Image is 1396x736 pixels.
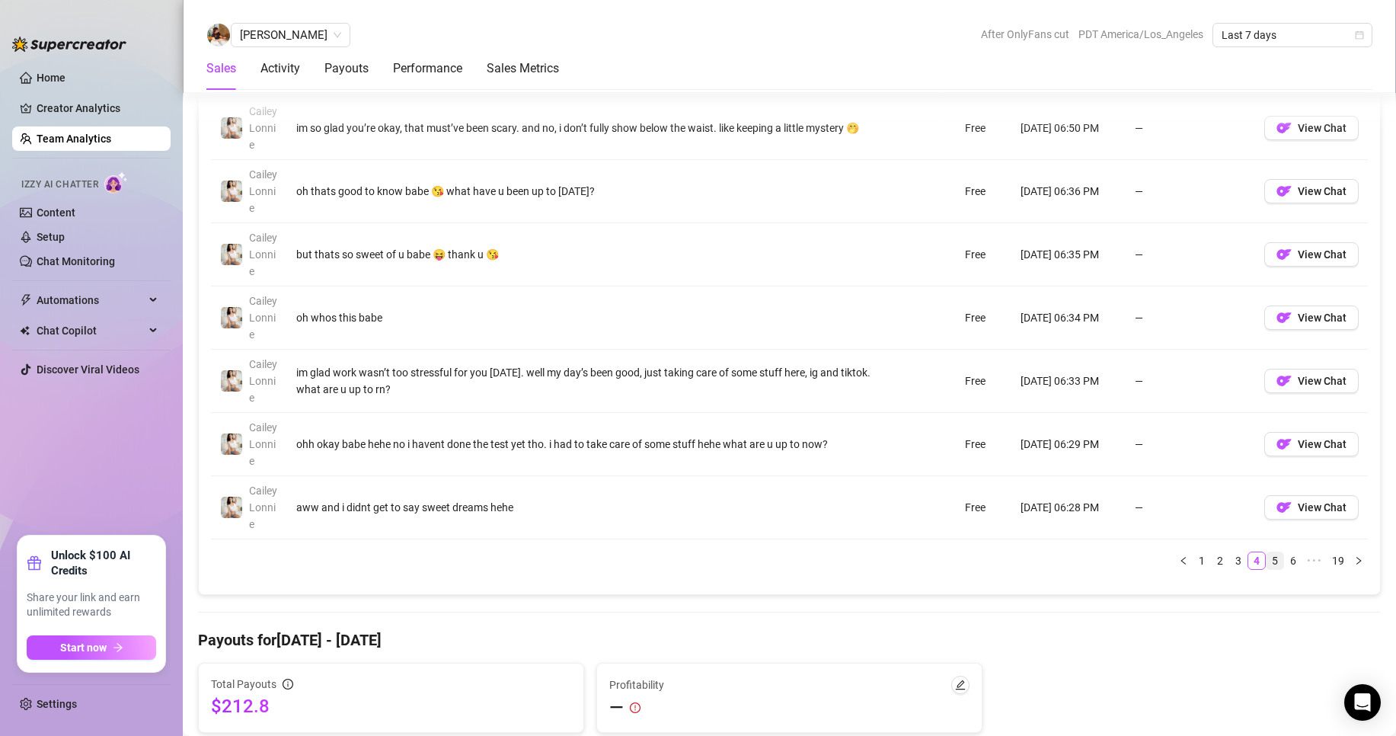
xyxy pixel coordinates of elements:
[51,548,156,578] strong: Unlock $100 AI Credits
[1126,476,1255,539] td: —
[1285,552,1302,569] a: 6
[1011,160,1126,223] td: [DATE] 06:36 PM
[249,105,277,151] span: CaileyLonnie
[1266,552,1284,570] li: 5
[221,181,242,202] img: CaileyLonnie
[1354,556,1363,565] span: right
[1193,552,1210,569] a: 1
[1248,552,1265,569] a: 4
[1276,373,1292,389] img: OF
[1126,223,1255,286] td: —
[27,590,156,620] span: Share your link and earn unlimited rewards
[1126,350,1255,413] td: —
[487,59,559,78] div: Sales Metrics
[37,133,111,145] a: Team Analytics
[1264,432,1359,456] button: OFView Chat
[1267,552,1283,569] a: 5
[113,642,123,653] span: arrow-right
[1355,30,1364,40] span: calendar
[1284,552,1302,570] li: 6
[1264,442,1359,454] a: OFView Chat
[296,309,886,326] div: oh whos this babe
[27,635,156,660] button: Start nowarrow-right
[1276,310,1292,325] img: OF
[1126,286,1255,350] td: —
[1247,552,1266,570] li: 4
[37,363,139,376] a: Discover Viral Videos
[609,696,624,720] span: —
[1276,437,1292,452] img: OF
[1298,501,1346,514] span: View Chat
[37,318,145,343] span: Chat Copilot
[37,288,145,312] span: Automations
[296,499,886,516] div: aww and i didnt get to say sweet dreams hehe
[1264,252,1359,264] a: OFView Chat
[221,497,242,518] img: CaileyLonnie
[1264,179,1359,203] button: OFView Chat
[20,325,30,336] img: Chat Copilot
[249,295,277,341] span: CaileyLonnie
[1264,379,1359,391] a: OFView Chat
[1264,369,1359,393] button: OFView Chat
[1174,552,1193,570] button: left
[60,642,107,654] span: Start now
[249,168,277,214] span: CaileyLonnie
[1264,495,1359,520] button: OFView Chat
[1298,375,1346,387] span: View Chat
[1298,438,1346,450] span: View Chat
[1179,556,1188,565] span: left
[955,680,966,690] span: edit
[1264,242,1359,267] button: OFView Chat
[324,59,369,78] div: Payouts
[1229,552,1247,570] li: 3
[956,350,1011,413] td: Free
[296,120,886,136] div: im so glad you’re okay, that must’ve been scary. and no, i don’t fully show below the waist. like...
[1264,315,1359,328] a: OFView Chat
[1276,500,1292,515] img: OF
[1302,552,1327,570] li: Next 5 Pages
[207,24,230,46] img: Dona Ursua
[1222,24,1363,46] span: Last 7 days
[206,59,236,78] div: Sales
[630,702,640,713] span: exclamation-circle
[1350,552,1368,570] button: right
[27,555,42,571] span: gift
[20,294,32,306] span: thunderbolt
[296,183,886,200] div: oh thats good to know babe 😘 what have u been up to [DATE]?
[1078,23,1203,46] span: PDT America/Los_Angeles
[1011,97,1126,160] td: [DATE] 06:50 PM
[1174,552,1193,570] li: Previous Page
[221,434,242,455] img: CaileyLonnie
[981,23,1069,46] span: After OnlyFans cut
[211,676,276,693] span: Total Payouts
[249,421,277,467] span: CaileyLonnie
[1264,306,1359,330] button: OFView Chat
[1344,684,1381,721] div: Open Intercom Messenger
[1327,552,1350,570] li: 19
[221,244,242,265] img: CaileyLonnie
[221,117,242,139] img: CaileyLonnie
[296,246,886,263] div: but thats so sweet of u babe 😝 thank u 😘
[1298,312,1346,324] span: View Chat
[1212,552,1228,569] a: 2
[1264,189,1359,201] a: OFView Chat
[1011,413,1126,476] td: [DATE] 06:29 PM
[249,232,277,277] span: CaileyLonnie
[1298,122,1346,134] span: View Chat
[1126,160,1255,223] td: —
[1230,552,1247,569] a: 3
[198,629,1381,651] h4: Payouts for [DATE] - [DATE]
[1298,248,1346,261] span: View Chat
[1276,247,1292,262] img: OF
[221,307,242,328] img: CaileyLonnie
[956,223,1011,286] td: Free
[956,286,1011,350] td: Free
[1276,120,1292,136] img: OF
[283,679,293,690] span: info-circle
[956,97,1011,160] td: Free
[37,231,65,243] a: Setup
[260,59,300,78] div: Activity
[1302,552,1327,570] span: •••
[1264,505,1359,517] a: OFView Chat
[37,698,77,710] a: Settings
